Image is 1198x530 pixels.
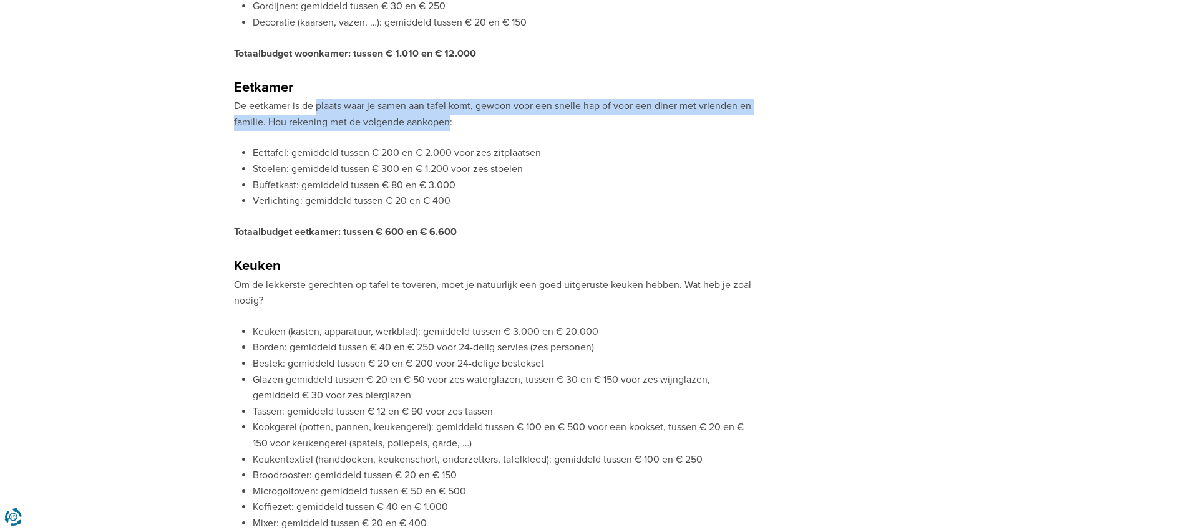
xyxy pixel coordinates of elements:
[253,356,752,372] li: Bestek: gemiddeld tussen € 20 en € 200 voor 24-delige bestekset
[253,324,752,340] li: Keuken (kasten, apparatuur, werkblad): gemiddeld tussen € 3.000 en € 20.000
[234,79,293,96] strong: Eetkamer
[253,145,752,161] li: Eettafel: gemiddeld tussen € 200 en € 2.000 voor zes zitplaatsen
[253,484,752,500] li: Microgolfoven: gemiddeld tussen € 50 en € 500
[253,15,752,31] li: Decoratie (kaarsen, vazen, …): gemiddeld tussen € 20 en € 150
[253,193,752,210] li: Verlichting: gemiddeld tussen € 20 en € 400
[234,226,457,238] strong: Totaalbudget eetkamer: tussen € 600 en € 6.600
[234,99,752,130] p: De eetkamer is de plaats waar je samen aan tafel komt, gewoon voor een snelle hap of voor een din...
[253,404,752,420] li: Tassen: gemiddeld tussen € 12 en € 90 voor zes tassen
[253,452,752,468] li: Keukentextiel (handdoeken, keukenschort, onderzetters, tafelkleed): gemiddeld tussen € 100 en € 250
[234,277,752,309] p: Om de lekkerste gerechten op tafel te toveren, moet je natuurlijk een goed uitgeruste keuken hebb...
[253,372,752,404] li: Glazen gemiddeld tussen € 20 en € 50 voor zes waterglazen, tussen € 30 en € 150 voor zes wijnglaz...
[234,258,281,274] strong: Keuken
[253,499,752,516] li: Koffiezet: gemiddeld tussen € 40 en € 1.000
[253,161,752,178] li: Stoelen: gemiddeld tussen € 300 en € 1.200 voor zes stoelen
[253,420,752,451] li: Kookgerei (potten, pannen, keukengerei): gemiddeld tussen € 100 en € 500 voor een kookset, tussen...
[253,468,752,484] li: Broodrooster: gemiddeld tussen € 20 en € 150
[234,47,476,60] strong: Totaalbudget woonkamer: tussen € 1.010 en € 12.000
[253,178,752,194] li: Buffetkast: gemiddeld tussen € 80 en € 3.000
[253,340,752,356] li: Borden: gemiddeld tussen € 40 en € 250 voor 24-delig servies (zes personen)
